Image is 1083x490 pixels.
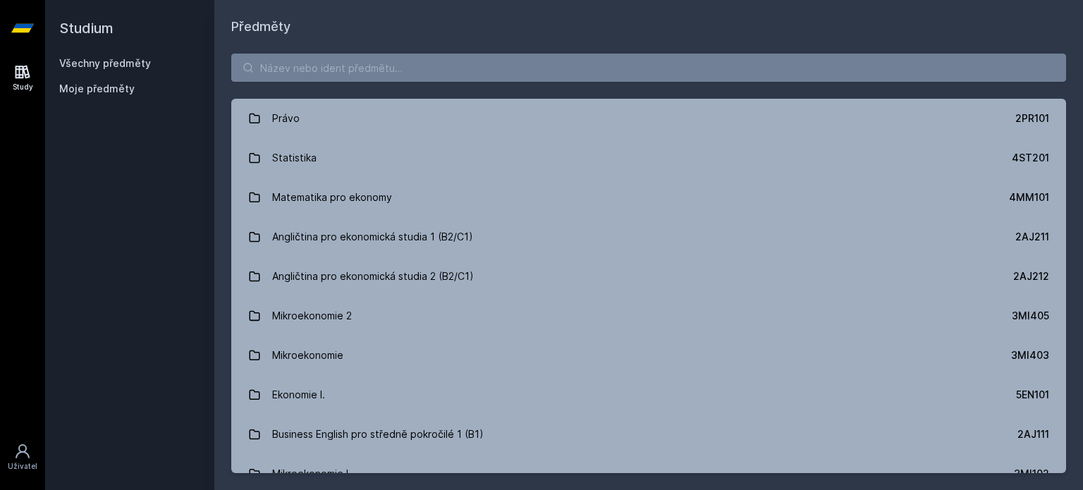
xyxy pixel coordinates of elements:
[231,257,1066,296] a: Angličtina pro ekonomická studia 2 (B2/C1) 2AJ212
[59,57,151,69] a: Všechny předměty
[272,341,343,369] div: Mikroekonomie
[231,217,1066,257] a: Angličtina pro ekonomická studia 1 (B2/C1) 2AJ211
[1015,230,1049,244] div: 2AJ211
[1012,151,1049,165] div: 4ST201
[231,296,1066,336] a: Mikroekonomie 2 3MI405
[231,415,1066,454] a: Business English pro středně pokročilé 1 (B1) 2AJ111
[231,375,1066,415] a: Ekonomie I. 5EN101
[272,144,317,172] div: Statistika
[3,436,42,479] a: Uživatel
[231,99,1066,138] a: Právo 2PR101
[8,461,37,472] div: Uživatel
[231,138,1066,178] a: Statistika 4ST201
[1012,309,1049,323] div: 3MI405
[1009,190,1049,204] div: 4MM101
[1011,348,1049,362] div: 3MI403
[272,104,300,133] div: Právo
[272,183,392,212] div: Matematika pro ekonomy
[272,302,352,330] div: Mikroekonomie 2
[1017,427,1049,441] div: 2AJ111
[231,17,1066,37] h1: Předměty
[231,178,1066,217] a: Matematika pro ekonomy 4MM101
[272,381,325,409] div: Ekonomie I.
[59,82,135,96] span: Moje předměty
[231,336,1066,375] a: Mikroekonomie 3MI403
[272,420,484,448] div: Business English pro středně pokročilé 1 (B1)
[13,82,33,92] div: Study
[272,262,474,290] div: Angličtina pro ekonomická studia 2 (B2/C1)
[1016,388,1049,402] div: 5EN101
[1014,467,1049,481] div: 3MI102
[272,223,473,251] div: Angličtina pro ekonomická studia 1 (B2/C1)
[1015,111,1049,125] div: 2PR101
[231,54,1066,82] input: Název nebo ident předmětu…
[1013,269,1049,283] div: 2AJ212
[272,460,348,488] div: Mikroekonomie I
[3,56,42,99] a: Study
